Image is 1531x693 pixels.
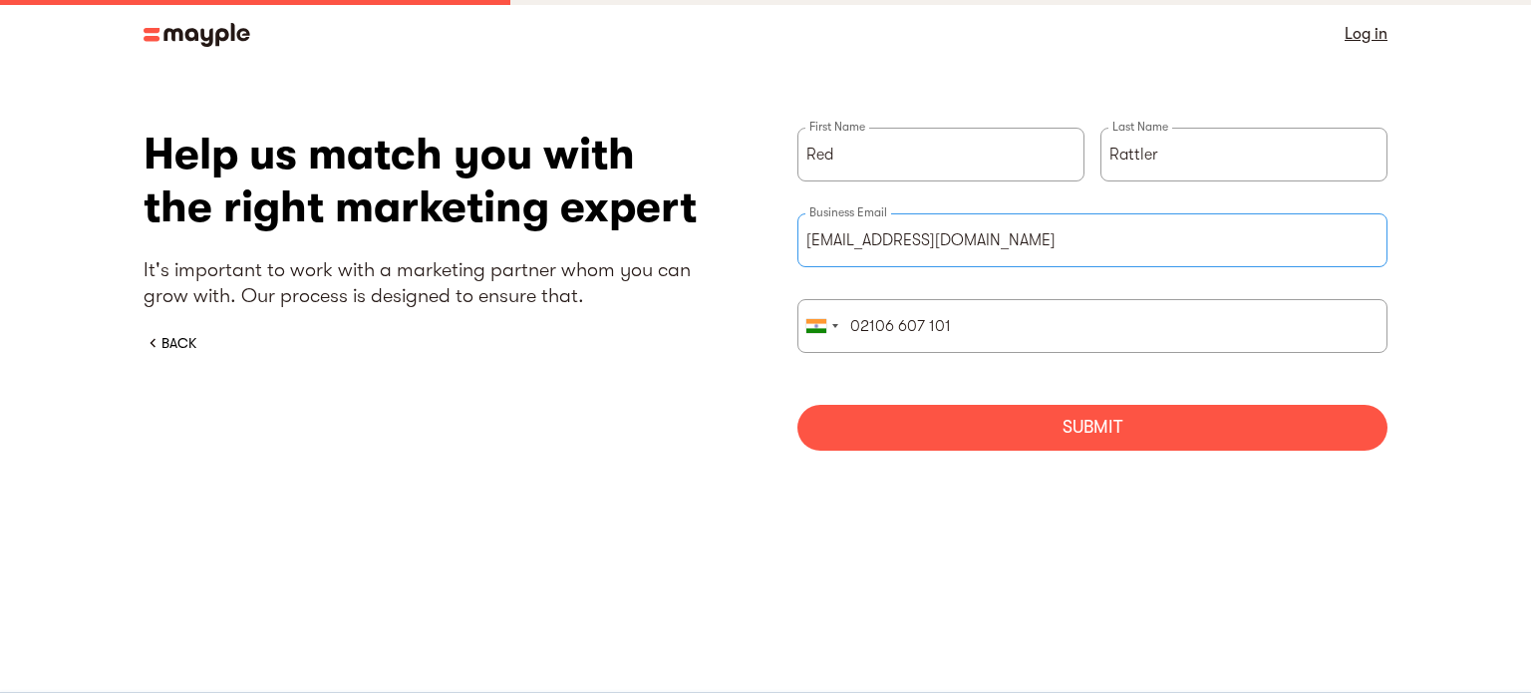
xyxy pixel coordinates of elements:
[797,299,1387,353] input: Phone Number
[798,300,844,352] div: India (भारत): +91
[144,257,734,309] p: It's important to work with a marketing partner whom you can grow with. Our process is designed t...
[1345,20,1387,48] a: Log in
[1108,119,1172,135] label: Last Name
[144,128,734,233] h1: Help us match you with the right marketing expert
[797,128,1387,451] form: briefForm
[805,119,869,135] label: First Name
[805,204,891,220] label: Business Email
[161,333,196,353] div: BACK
